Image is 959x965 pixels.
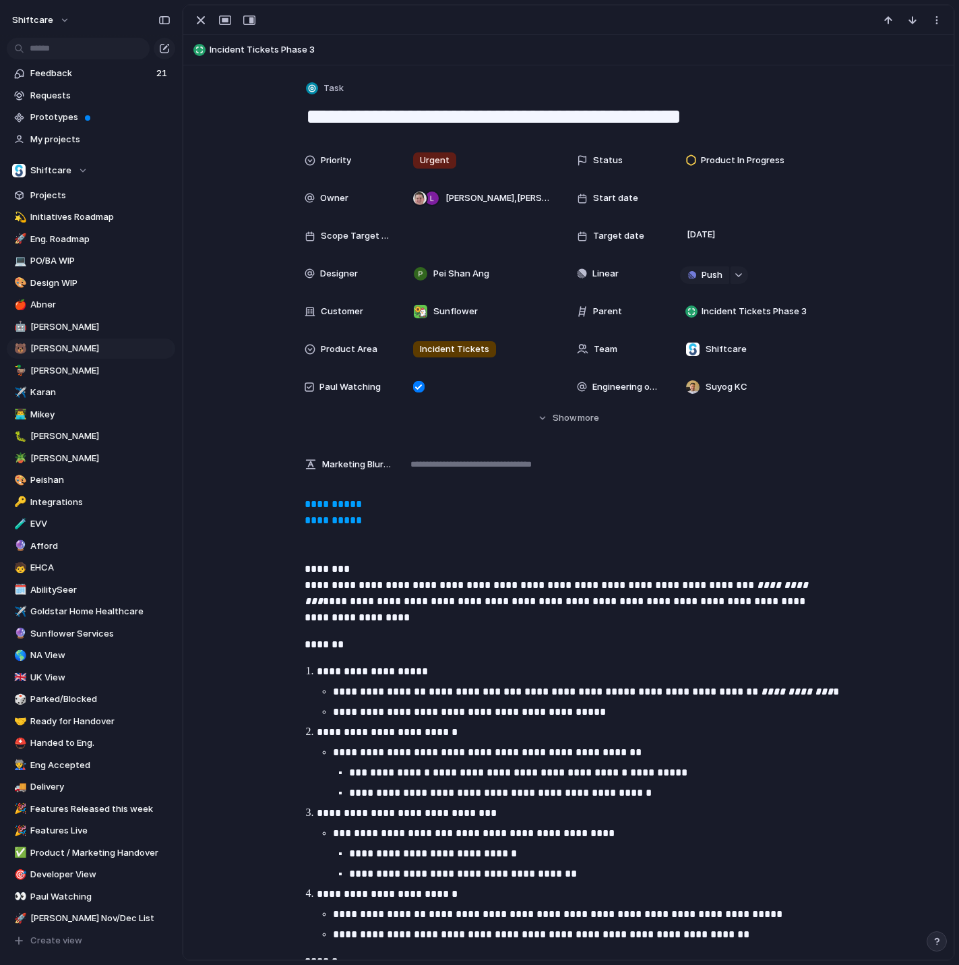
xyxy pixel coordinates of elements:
[305,406,833,430] button: Showmore
[701,154,784,167] span: Product In Progress
[702,305,807,318] span: Incident Tickets Phase 3
[321,154,351,167] span: Priority
[30,780,171,794] span: Delivery
[7,580,175,600] a: 🗓️AbilitySeer
[14,275,24,291] div: 🎨
[14,604,24,620] div: ✈️
[7,865,175,885] div: 🎯Developer View
[433,305,478,318] span: Sunflower
[7,426,175,446] a: 🐛[PERSON_NAME]
[30,561,171,575] span: EHCA
[30,452,171,465] span: [PERSON_NAME]
[12,517,26,531] button: 🧪
[12,430,26,443] button: 🐛
[7,777,175,797] div: 🚚Delivery
[30,605,171,618] span: Goldstar Home Healthcare
[7,63,175,84] a: Feedback21
[593,229,644,243] span: Target date
[14,867,24,883] div: 🎯
[7,382,175,403] div: ✈️Karan
[14,757,24,773] div: 👨‍🏭
[30,364,171,378] span: [PERSON_NAME]
[30,759,171,772] span: Eng Accepted
[12,846,26,860] button: ✅
[7,361,175,381] a: 🦆[PERSON_NAME]
[7,405,175,425] div: 👨‍💻Mikey
[14,582,24,597] div: 🗓️
[30,473,171,487] span: Peishan
[420,154,450,167] span: Urgent
[593,192,638,205] span: Start date
[30,133,171,146] span: My projects
[7,295,175,315] div: 🍎Abner
[14,692,24,707] div: 🎲
[12,233,26,246] button: 🚀
[12,736,26,750] button: ⛑️
[14,911,24,927] div: 🚀
[12,452,26,465] button: 🪴
[14,823,24,839] div: 🎉
[592,380,663,394] span: Engineering owner
[553,411,577,425] span: Show
[7,689,175,709] a: 🎲Parked/Blocked
[12,473,26,487] button: 🎨
[14,363,24,378] div: 🦆
[7,821,175,841] div: 🎉Features Live
[30,320,171,334] span: [PERSON_NAME]
[7,251,175,271] a: 💻PO/BA WIP
[7,536,175,556] div: 🔮Afford
[706,380,747,394] span: Suyog KC
[12,496,26,509] button: 🔑
[30,868,171,881] span: Developer View
[7,339,175,359] a: 🐻[PERSON_NAME]
[30,627,171,641] span: Sunflower Services
[12,408,26,421] button: 👨‍💻
[12,671,26,684] button: 🇬🇧
[30,254,171,268] span: PO/BA WIP
[14,319,24,334] div: 🤖
[14,210,24,225] div: 💫
[12,780,26,794] button: 🚚
[321,343,377,356] span: Product Area
[30,89,171,103] span: Requests
[7,645,175,666] div: 🌎NA View
[7,129,175,150] a: My projects
[323,82,344,95] span: Task
[14,780,24,795] div: 🚚
[7,908,175,929] div: 🚀[PERSON_NAME] Nov/Dec List
[702,268,722,282] span: Push
[7,624,175,644] a: 🔮Sunflower Services
[30,736,171,750] span: Handed to Eng.
[14,560,24,576] div: 🧒
[14,736,24,751] div: ⛑️
[592,267,619,281] span: Linear
[7,273,175,293] div: 🎨Design WIP
[303,79,348,98] button: Task
[30,824,171,838] span: Features Live
[445,192,549,205] span: [PERSON_NAME] , [PERSON_NAME]
[7,492,175,513] a: 🔑Integrations
[706,343,747,356] span: Shiftcare
[594,343,617,356] span: Team
[14,473,24,488] div: 🎨
[14,407,24,422] div: 👨‍💻
[14,538,24,554] div: 🔮
[7,107,175,127] a: Prototypes
[30,517,171,531] span: EVV
[30,408,171,421] span: Mikey
[683,227,719,243] span: [DATE]
[156,67,170,80] span: 21
[30,693,171,706] span: Parked/Blocked
[14,670,24,685] div: 🇬🇧
[321,305,363,318] span: Customer
[6,9,77,31] button: shiftcare
[12,342,26,355] button: 🐻
[14,429,24,444] div: 🐛
[12,561,26,575] button: 🧒
[7,558,175,578] a: 🧒EHCA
